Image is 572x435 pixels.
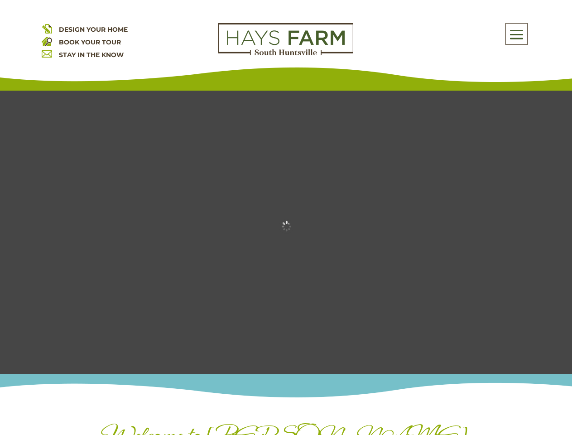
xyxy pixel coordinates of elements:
a: BOOK YOUR TOUR [59,38,121,46]
a: STAY IN THE KNOW [59,51,124,59]
a: hays farm homes huntsville development [218,49,353,58]
img: Logo [218,23,353,56]
img: book your home tour [42,36,52,46]
a: DESIGN YOUR HOME [59,25,128,34]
